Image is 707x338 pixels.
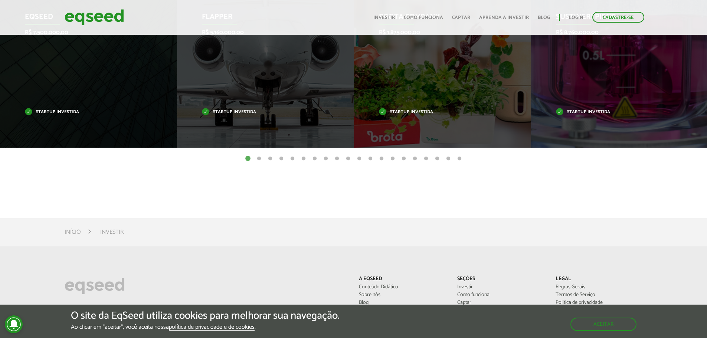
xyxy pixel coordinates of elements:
p: Startup investida [556,110,672,114]
p: R$ 1.875.000,00 [379,29,495,36]
a: Como funciona [404,15,443,20]
button: 17 of 20 [422,155,430,163]
a: política de privacidade e de cookies [169,324,255,331]
img: EqSeed Logo [65,276,125,296]
p: R$ 5.160.000,00 [202,29,318,36]
a: Captar [452,15,470,20]
a: Investir [373,15,395,20]
p: Startup investida [379,110,495,114]
h5: O site da EqSeed utiliza cookies para melhorar sua navegação. [71,310,340,322]
p: Startup investida [202,110,318,114]
p: Legal [556,276,643,282]
button: 1 of 20 [244,155,252,163]
button: 6 of 20 [300,155,307,163]
a: Login [569,15,583,20]
p: Startup investida [25,110,141,114]
button: 3 of 20 [266,155,274,163]
button: 20 of 20 [456,155,463,163]
a: Blog [359,300,446,305]
a: Início [65,229,81,235]
button: 8 of 20 [322,155,330,163]
a: Blog [538,15,550,20]
button: 10 of 20 [344,155,352,163]
a: Política de privacidade [556,300,643,305]
button: 5 of 20 [289,155,296,163]
p: Ao clicar em "aceitar", você aceita nossa . [71,324,340,331]
a: Conteúdo Didático [359,285,446,290]
a: Como funciona [457,292,544,298]
button: Aceitar [570,318,636,331]
button: 16 of 20 [411,155,419,163]
a: Regras Gerais [556,285,643,290]
button: 15 of 20 [400,155,407,163]
li: Investir [100,227,124,237]
a: Captar [457,300,544,305]
a: Aprenda a investir [479,15,529,20]
button: 19 of 20 [445,155,452,163]
a: Termos de Serviço [556,292,643,298]
p: Seções [457,276,544,282]
button: 9 of 20 [333,155,341,163]
button: 14 of 20 [389,155,396,163]
button: 13 of 20 [378,155,385,163]
p: R$ 8.760.000,00 [556,29,672,36]
a: Cadastre-se [592,12,644,23]
button: 12 of 20 [367,155,374,163]
button: 4 of 20 [278,155,285,163]
p: A EqSeed [359,276,446,282]
button: 18 of 20 [433,155,441,163]
p: R$ 7.500.000,00 [25,29,141,36]
a: Investir [457,285,544,290]
button: 7 of 20 [311,155,318,163]
img: EqSeed [65,7,124,27]
button: 2 of 20 [255,155,263,163]
a: Sobre nós [359,292,446,298]
button: 11 of 20 [356,155,363,163]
